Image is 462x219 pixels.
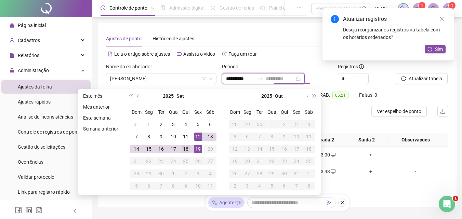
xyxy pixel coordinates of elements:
[169,169,177,178] div: 1
[231,157,239,165] div: 19
[155,131,167,143] td: 2025-09-09
[292,182,301,190] div: 7
[278,155,290,167] td: 2025-10-23
[180,143,192,155] td: 2025-09-18
[266,118,278,131] td: 2025-10-01
[231,120,239,128] div: 28
[268,133,276,141] div: 8
[241,106,253,118] th: Seg
[332,92,348,99] span: 06:21
[220,5,254,11] span: Gestão de férias
[425,45,446,53] button: Sim
[145,120,153,128] div: 1
[303,155,315,167] td: 2025-10-25
[362,6,367,11] span: search
[155,106,167,118] th: Ter
[206,157,214,165] div: 27
[292,133,301,141] div: 10
[241,131,253,143] td: 2025-10-06
[204,118,216,131] td: 2025-09-06
[241,155,253,167] td: 2025-10-20
[130,131,143,143] td: 2025-09-07
[109,5,147,11] span: Controle de ponto
[278,131,290,143] td: 2025-10-09
[290,167,303,180] td: 2025-10-31
[204,131,216,143] td: 2025-09-13
[127,89,134,103] button: super-prev-year
[132,169,141,178] div: 28
[143,131,155,143] td: 2025-09-08
[18,53,39,58] span: Relatórios
[359,64,364,69] span: info-circle
[110,73,212,84] span: MARILIA SANTOS MINEIRO
[290,143,303,155] td: 2025-10-17
[194,182,202,190] div: 10
[338,63,364,70] span: Registros
[15,207,22,214] span: facebook
[80,92,121,100] li: Este mês
[278,106,290,118] th: Qui
[241,167,253,180] td: 2025-10-27
[18,174,54,180] span: Validar protocolo
[268,120,276,128] div: 1
[280,133,288,141] div: 9
[18,23,46,28] span: Página inicial
[169,182,177,190] div: 8
[421,3,423,8] span: 1
[305,182,313,190] div: 8
[169,157,177,165] div: 24
[80,103,121,111] li: Mês anterior
[167,155,180,167] td: 2025-09-24
[114,51,170,57] span: Leia o artigo sobre ajustes
[157,169,165,178] div: 30
[153,35,194,42] div: Histórico de ajustes
[167,118,180,131] td: 2025-09-03
[303,131,315,143] td: 2025-10-11
[292,169,301,178] div: 31
[388,133,443,147] th: Observações
[182,182,190,190] div: 9
[192,167,204,180] td: 2025-10-03
[268,145,276,153] div: 15
[211,199,218,206] img: sparkle-icon.fc2bf0ac1784a2077858766a79e2daf3.svg
[145,157,153,165] div: 22
[167,180,180,192] td: 2025-10-08
[180,180,192,192] td: 2025-10-09
[290,106,303,118] th: Sex
[182,120,190,128] div: 4
[278,143,290,155] td: 2025-10-16
[182,157,190,165] div: 25
[180,106,192,118] th: Qui
[253,167,266,180] td: 2025-10-28
[18,144,65,150] span: Gestão de solicitações
[192,143,204,155] td: 2025-09-19
[308,168,346,175] div: 13:33
[204,167,216,180] td: 2025-10-04
[169,133,177,141] div: 10
[255,133,264,141] div: 7
[132,133,141,141] div: 7
[222,52,227,56] span: history
[266,143,278,155] td: 2025-10-15
[143,118,155,131] td: 2025-09-01
[176,89,184,103] button: month panel
[182,169,190,178] div: 2
[18,189,70,195] span: Link para registro rápido
[451,3,453,8] span: 1
[419,2,425,9] sup: 1
[194,145,202,153] div: 19
[297,5,302,10] span: ellipsis
[132,145,141,153] div: 14
[359,92,377,98] span: Faltas: 0
[192,106,204,118] th: Sex
[268,182,276,190] div: 5
[206,133,214,141] div: 13
[155,155,167,167] td: 2025-09-23
[266,155,278,167] td: 2025-10-22
[241,180,253,192] td: 2025-11-03
[206,120,214,128] div: 6
[155,143,167,155] td: 2025-09-16
[169,5,204,11] span: Admissão digital
[449,2,456,9] sup: Atualize o seu contato no menu Meus Dados
[331,15,339,23] span: info-circle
